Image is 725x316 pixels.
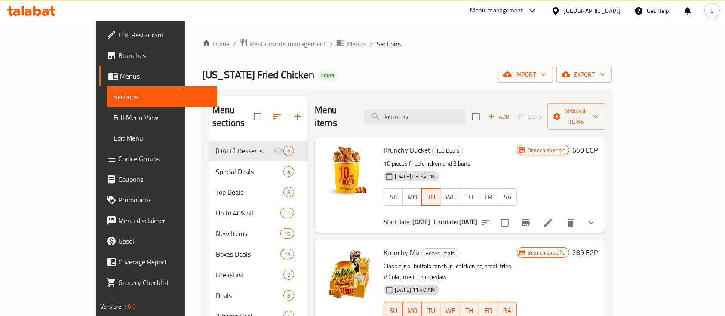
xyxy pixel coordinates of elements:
[99,148,217,169] a: Choice Groups
[216,166,283,177] span: Special Deals
[250,39,326,49] span: Restaurants management
[433,146,463,156] span: Top Deals
[516,212,536,233] button: Branch-specific-item
[425,191,437,203] span: TU
[336,38,366,49] a: Menus
[498,188,517,206] button: SA
[99,169,217,190] a: Coupons
[347,39,366,49] span: Menus
[118,50,210,61] span: Branches
[120,71,210,81] span: Menus
[281,230,294,238] span: 10
[281,209,294,217] span: 11
[216,146,273,156] span: [DATE] Desserts
[233,39,236,49] li: /
[445,191,457,203] span: WE
[573,144,598,156] h6: 650 EGP
[209,264,308,285] div: Breakfast2
[281,250,294,258] span: 14
[364,109,465,124] input: search
[283,166,294,177] div: items
[318,72,338,79] span: Open
[470,6,523,16] div: Menu-management
[322,246,377,301] img: Krunchy Mix
[114,133,210,143] span: Edit Menu
[384,216,411,227] span: Start date:
[209,244,308,264] div: Boxes Deals14
[384,144,430,156] span: Krunchy Bucket
[384,188,403,206] button: SU
[118,277,210,288] span: Grocery Checklist
[384,261,517,282] p: Classic jr or buffalo ranch jr , chicken pc, small fries, V Cola , medium coleslaw
[554,106,598,127] span: Manage items
[267,106,287,127] span: Sort sections
[467,107,485,126] span: Select section
[391,172,439,181] span: [DATE] 03:24 PM
[114,112,210,123] span: Full Menu View
[216,290,283,301] span: Deals
[421,248,458,258] div: Boxes Deals
[564,6,621,15] div: [GEOGRAPHIC_DATA]
[513,110,547,123] span: Select section first
[479,188,498,206] button: FR
[209,161,308,182] div: Special Deals4
[123,301,136,312] span: 1.0.0
[118,174,210,184] span: Coupons
[216,228,280,239] span: New Items
[524,249,568,257] span: Branch specific
[524,146,568,154] span: Branch specific
[284,291,294,300] span: 8
[412,216,430,227] b: [DATE]
[387,191,399,203] span: SU
[547,103,605,130] button: Manage items
[118,153,210,164] span: Choice Groups
[496,214,514,232] span: Select to update
[280,208,294,218] div: items
[710,6,713,15] span: L
[212,104,254,129] h2: Menu sections
[487,112,510,122] span: Add
[100,301,121,312] span: Version:
[107,128,217,148] a: Edit Menu
[482,191,495,203] span: FR
[434,216,458,227] span: End date:
[322,144,377,199] img: Krunchy Bucket
[318,71,338,81] div: Open
[209,182,308,202] div: Top Deals8
[370,39,373,49] li: /
[216,270,283,280] div: Breakfast
[501,191,513,203] span: SA
[99,66,217,86] a: Menus
[421,188,441,206] button: TU
[315,104,353,129] h2: Menu items
[283,270,294,280] div: items
[283,187,294,197] div: items
[216,208,280,218] span: Up to 40% off
[460,188,479,206] button: TH
[573,246,598,258] h6: 289 EGP
[556,67,612,83] button: export
[99,45,217,66] a: Branches
[107,107,217,128] a: Full Menu View
[99,231,217,252] a: Upsell
[543,218,553,228] a: Edit menu item
[209,202,308,223] div: Up to 40% off11
[459,216,477,227] b: [DATE]
[283,290,294,301] div: items
[505,69,546,80] span: import
[249,107,267,126] span: Select all sections
[99,190,217,210] a: Promotions
[422,249,458,258] span: Boxes Deals
[284,147,294,155] span: 4
[118,257,210,267] span: Coverage Report
[118,195,210,205] span: Promotions
[216,249,280,259] span: Boxes Deals
[209,285,308,306] div: Deals8
[202,65,314,84] span: [US_STATE] Fried Chicken
[99,210,217,231] a: Menu disclaimer
[287,106,308,127] button: Add section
